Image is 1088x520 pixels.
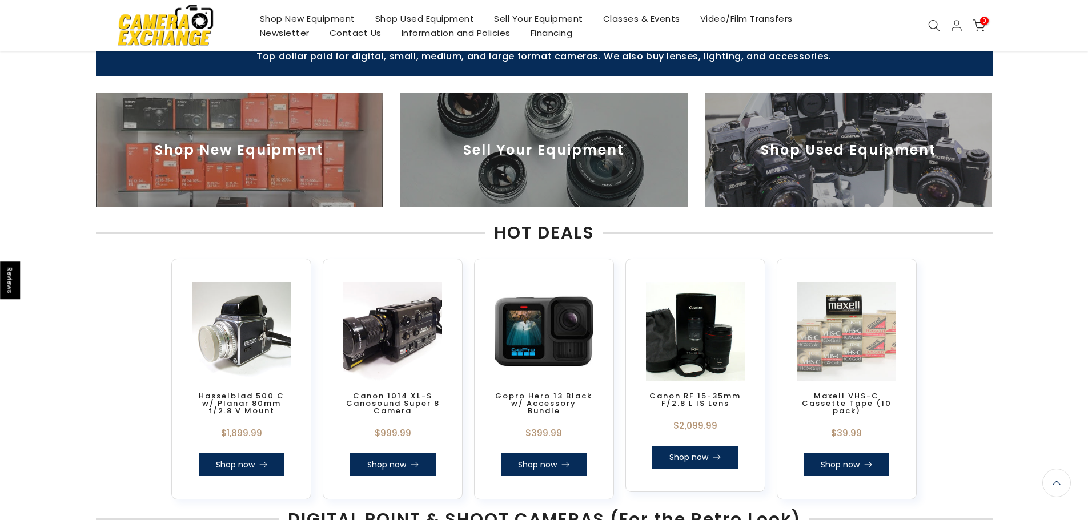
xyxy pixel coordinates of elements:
a: Newsletter [250,26,319,40]
a: Gopro Hero 13 Black w/ Accessory Bundle [495,390,592,416]
a: Shop now [350,453,436,476]
a: Shop Used Equipment [365,11,484,26]
a: Shop now [501,453,587,476]
a: Sell Your Equipment [484,11,593,26]
a: Canon RF 15-35mm F/2.8 L IS Lens [649,390,741,409]
a: Classes & Events [593,11,690,26]
div: $2,099.99 [646,421,745,430]
div: $1,899.99 [192,429,291,438]
span: 0 [980,17,989,25]
a: 0 [973,19,985,32]
a: Shop now [804,453,889,476]
a: Contact Us [319,26,391,40]
a: Information and Policies [391,26,520,40]
a: Financing [520,26,583,40]
a: Video/Film Transfers [690,11,802,26]
div: $999.99 [343,429,442,438]
a: Maxell VHS-C Cassette Tape (10 pack) [802,390,892,416]
p: Top dollar paid for digital, small, medium, and large format cameras. We also buy lenses, lightin... [90,51,998,62]
a: Hasselblad 500 C w/ Planar 80mm f/2.8 V Mount [199,390,284,416]
div: $39.99 [797,429,896,438]
a: Shop now [652,446,738,469]
a: Shop now [199,453,284,476]
a: Shop New Equipment [250,11,365,26]
a: Back to the top [1042,469,1071,497]
a: Canon 1014 XL-S Canosound Super 8 Camera [346,390,440,416]
span: HOT DEALS [485,224,603,241]
div: $399.99 [495,429,593,438]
